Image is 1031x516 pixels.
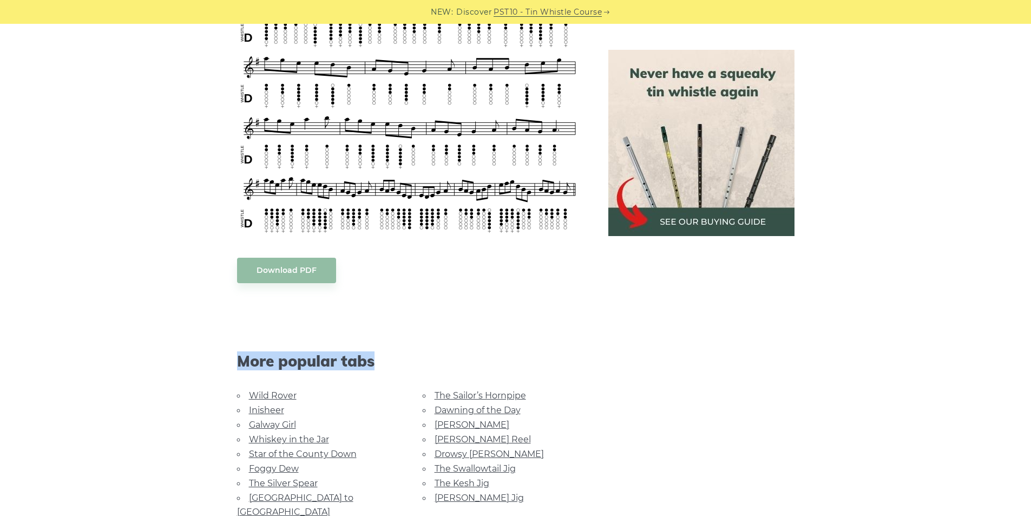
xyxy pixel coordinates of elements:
a: The Kesh Jig [435,478,489,488]
span: Discover [456,6,492,18]
img: tin whistle buying guide [608,50,794,236]
a: Download PDF [237,258,336,283]
a: Wild Rover [249,390,297,401]
a: Star of the County Down [249,449,357,459]
a: Whiskey in the Jar [249,434,329,445]
a: Dawning of the Day [435,405,521,415]
a: Foggy Dew [249,463,299,474]
a: Drowsy [PERSON_NAME] [435,449,544,459]
a: The Sailor’s Hornpipe [435,390,526,401]
a: Galway Girl [249,420,296,430]
a: The Silver Spear [249,478,318,488]
a: PST10 - Tin Whistle Course [494,6,602,18]
a: [PERSON_NAME] Jig [435,493,524,503]
a: [PERSON_NAME] Reel [435,434,531,445]
span: More popular tabs [237,352,582,370]
a: Inisheer [249,405,284,415]
a: [PERSON_NAME] [435,420,509,430]
a: The Swallowtail Jig [435,463,516,474]
span: NEW: [431,6,453,18]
